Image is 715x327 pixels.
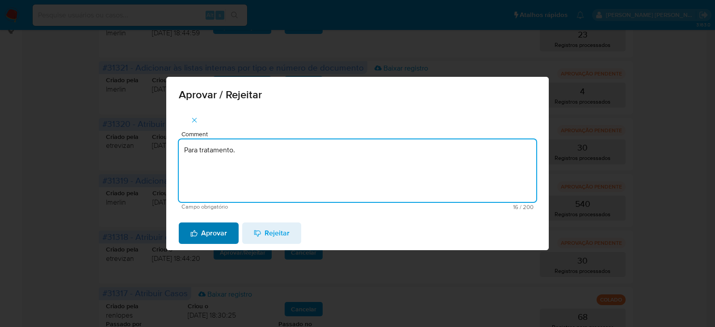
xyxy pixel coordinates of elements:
textarea: Para tratamento. [179,139,536,202]
span: Aprovar [190,223,227,243]
span: Campo obrigatório [181,204,357,210]
span: Máximo 200 caracteres [357,204,534,210]
span: Rejeitar [254,223,290,243]
button: Aprovar [179,222,239,244]
button: Rejeitar [242,222,301,244]
span: Comment [181,131,539,138]
span: Aprovar / Rejeitar [179,89,536,100]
